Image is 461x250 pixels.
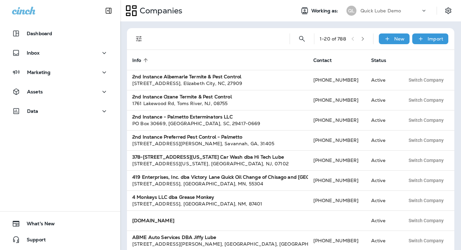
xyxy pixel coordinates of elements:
[7,66,114,79] button: Marketing
[132,58,141,63] span: Info
[442,5,454,17] button: Settings
[308,70,366,90] td: [PHONE_NUMBER]
[366,130,400,150] td: Active
[132,94,232,100] strong: 2nd Instance Ozane Termite & Pest Control
[409,98,444,102] span: Switch Company
[409,178,444,183] span: Switch Company
[409,138,444,143] span: Switch Company
[132,234,216,240] strong: ABME Auto Services DBA Jiffy Lube
[405,175,447,185] button: Switch Company
[7,85,114,98] button: Assets
[99,4,118,17] button: Collapse Sidebar
[27,31,52,36] p: Dashboard
[27,70,50,75] p: Marketing
[360,8,401,13] p: Quick Lube Demo
[308,130,366,150] td: [PHONE_NUMBER]
[27,50,39,56] p: Inbox
[20,237,46,245] span: Support
[132,134,242,140] strong: 2nd Instance Preferred Pest Control - Palmetto
[405,95,447,105] button: Switch Company
[409,198,444,203] span: Switch Company
[405,216,447,226] button: Switch Company
[405,236,447,246] button: Switch Company
[409,78,444,82] span: Switch Company
[132,74,241,80] strong: 2nd Instance Albemarle Termite & Pest Control
[366,211,400,231] td: Active
[132,114,233,120] strong: 2nd Instance - Palmetto Exterminators LLC
[366,150,400,170] td: Active
[366,170,400,190] td: Active
[346,6,356,16] div: QL
[132,200,303,207] div: [STREET_ADDRESS] , [GEOGRAPHIC_DATA] , NM , 87401
[27,108,38,114] p: Data
[366,90,400,110] td: Active
[405,195,447,205] button: Switch Company
[308,190,366,211] td: [PHONE_NUMBER]
[366,190,400,211] td: Active
[132,180,303,187] div: [STREET_ADDRESS] , [GEOGRAPHIC_DATA] , MN , 55304
[409,158,444,163] span: Switch Company
[7,217,114,230] button: What's New
[132,241,303,247] div: [STREET_ADDRESS][PERSON_NAME] , [GEOGRAPHIC_DATA] , [GEOGRAPHIC_DATA] , 77008
[405,115,447,125] button: Switch Company
[311,8,340,14] span: Working as:
[371,58,387,63] span: Status
[132,120,303,127] div: PO Box 30669 , [GEOGRAPHIC_DATA] , SC , 29417-0669
[371,57,395,63] span: Status
[132,100,303,107] div: 1761 Lakewood Rd , Toms River , NJ , 08755
[132,57,150,63] span: Info
[320,36,346,41] div: 1 - 20 of 788
[295,32,309,46] button: Search Companies
[20,221,55,229] span: What's New
[428,36,443,41] p: Import
[132,218,174,224] strong: [DOMAIN_NAME]
[7,233,114,246] button: Support
[313,58,332,63] span: Contact
[137,6,182,16] p: Companies
[394,36,405,41] p: New
[7,46,114,60] button: Inbox
[313,57,340,63] span: Contact
[366,110,400,130] td: Active
[132,154,284,160] strong: 378-[STREET_ADDRESS][US_STATE] Car Wash dba Hi Tech Lube
[409,118,444,122] span: Switch Company
[308,150,366,170] td: [PHONE_NUMBER]
[132,174,350,180] strong: 419 Enterprises, Inc. dba Victory Lane Quick Oil Change of Chisago and [GEOGRAPHIC_DATA]
[308,110,366,130] td: [PHONE_NUMBER]
[7,104,114,118] button: Data
[7,27,114,40] button: Dashboard
[405,75,447,85] button: Switch Company
[132,32,146,46] button: Filters
[308,170,366,190] td: [PHONE_NUMBER]
[409,218,444,223] span: Switch Company
[405,135,447,145] button: Switch Company
[366,70,400,90] td: Active
[27,89,43,94] p: Assets
[132,194,214,200] strong: 4 Monkeys LLC dba Grease Monkey
[132,140,303,147] div: [STREET_ADDRESS][PERSON_NAME] , Savannah , GA , 31405
[132,160,303,167] div: [STREET_ADDRESS][US_STATE] , [GEOGRAPHIC_DATA] , NJ , 07102
[308,90,366,110] td: [PHONE_NUMBER]
[132,80,303,87] div: [STREET_ADDRESS] , Elizabeth City , NC , 27909
[409,238,444,243] span: Switch Company
[405,155,447,165] button: Switch Company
